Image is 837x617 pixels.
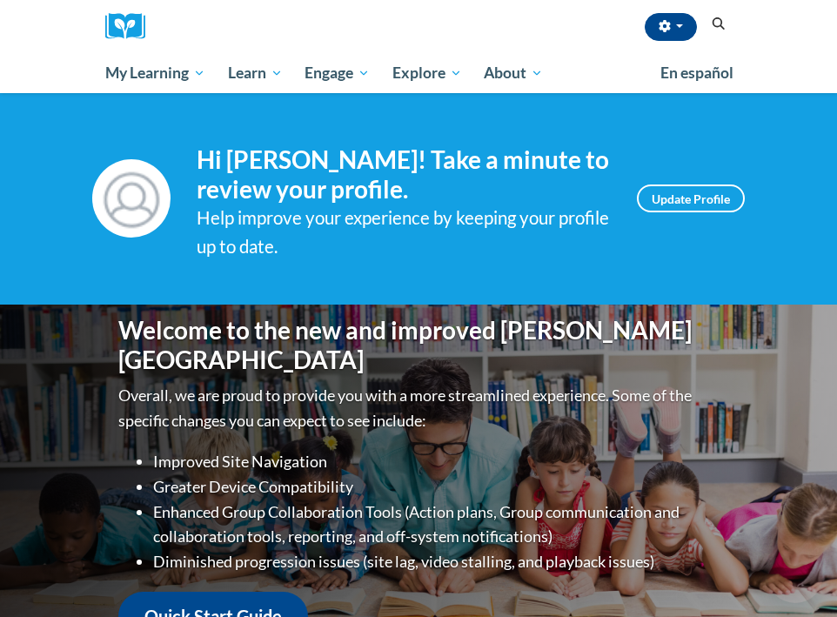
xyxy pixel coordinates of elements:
iframe: Button to launch messaging window [767,547,823,603]
img: Logo brand [105,13,157,40]
a: My Learning [94,53,217,93]
div: Main menu [92,53,745,93]
li: Enhanced Group Collaboration Tools (Action plans, Group communication and collaboration tools, re... [153,500,719,550]
span: Engage [305,63,370,84]
span: My Learning [105,63,205,84]
a: Cox Campus [105,13,157,40]
h4: Hi [PERSON_NAME]! Take a minute to review your profile. [197,145,611,204]
a: Update Profile [637,184,745,212]
li: Improved Site Navigation [153,449,719,474]
img: Profile Image [92,159,171,238]
a: Engage [293,53,381,93]
li: Greater Device Compatibility [153,474,719,500]
button: Search [706,14,732,35]
a: About [473,53,555,93]
a: En español [649,55,745,91]
a: Learn [217,53,294,93]
li: Diminished progression issues (site lag, video stalling, and playback issues) [153,549,719,574]
span: Explore [392,63,462,84]
p: Overall, we are proud to provide you with a more streamlined experience. Some of the specific cha... [118,383,719,433]
span: Learn [228,63,283,84]
a: Explore [381,53,473,93]
button: Account Settings [645,13,697,41]
div: Help improve your experience by keeping your profile up to date. [197,204,611,261]
span: About [484,63,543,84]
h1: Welcome to the new and improved [PERSON_NAME][GEOGRAPHIC_DATA] [118,316,719,374]
span: En español [660,64,733,82]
